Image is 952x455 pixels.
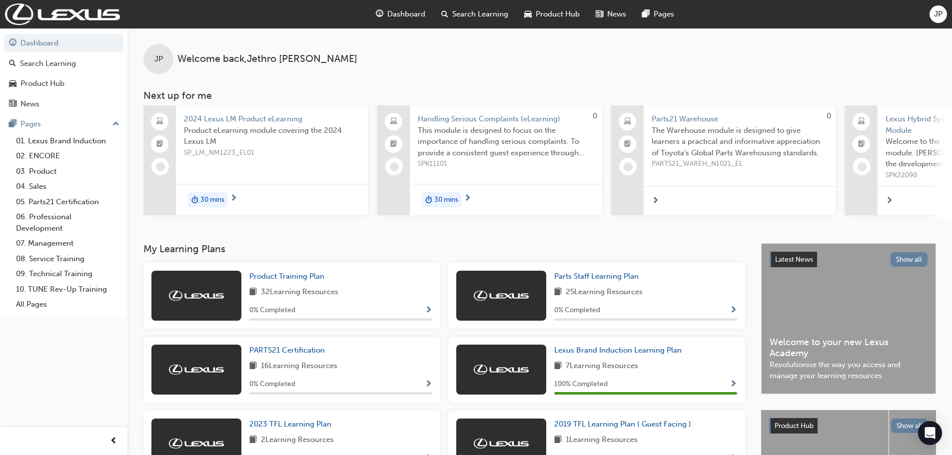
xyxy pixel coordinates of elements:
[4,95,123,113] a: News
[425,378,432,391] button: Show Progress
[377,105,602,215] a: 0Handling Serious Complaints (eLearning)This module is designed to focus on the importance of han...
[191,193,198,206] span: duration-icon
[770,359,928,382] span: Revolutionise the way you access and manage your learning resources.
[177,53,357,65] span: Welcome back , Jethro [PERSON_NAME]
[156,115,163,128] span: laptop-icon
[5,3,120,25] img: Trak
[554,345,686,356] a: Lexus Brand Induction Learning Plan
[249,286,257,299] span: book-icon
[652,158,828,170] span: PARTS21_WAREH_N1021_EL
[184,125,360,147] span: Product eLearning module covering the 2024 Lexus LM
[12,266,123,282] a: 09. Technical Training
[536,8,580,20] span: Product Hub
[425,193,432,206] span: duration-icon
[169,439,224,449] img: Trak
[9,39,16,48] span: guage-icon
[143,243,745,255] h3: My Learning Plans
[249,379,295,390] span: 0 % Completed
[390,115,397,128] span: laptop-icon
[464,194,471,203] span: next-icon
[4,74,123,93] a: Product Hub
[554,379,608,390] span: 100 % Completed
[769,418,928,434] a: Product HubShow all
[770,252,928,268] a: Latest NewsShow all
[20,98,39,110] div: News
[4,115,123,133] button: Pages
[554,420,691,429] span: 2019 TFL Learning Plan ( Guest Facing )
[425,304,432,317] button: Show Progress
[934,8,943,20] span: JP
[12,194,123,210] a: 05. Parts21 Certification
[452,8,508,20] span: Search Learning
[441,8,448,20] span: search-icon
[474,439,529,449] img: Trak
[566,434,638,447] span: 1 Learning Resources
[249,271,328,282] a: Product Training Plan
[775,255,813,264] span: Latest News
[730,306,737,315] span: Show Progress
[775,422,814,430] span: Product Hub
[12,282,123,297] a: 10. TUNE Rev-Up Training
[12,164,123,179] a: 03. Product
[634,4,682,24] a: pages-iconPages
[554,272,639,281] span: Parts Staff Learning Plan
[858,115,865,128] span: laptop-icon
[249,420,331,429] span: 2023 TFL Learning Plan
[433,4,516,24] a: search-iconSearch Learning
[12,297,123,312] a: All Pages
[20,58,76,69] div: Search Learning
[110,435,117,448] span: prev-icon
[127,90,952,101] h3: Next up for me
[230,194,237,203] span: next-icon
[418,158,594,170] span: SPK11101
[9,79,16,88] span: car-icon
[652,113,828,125] span: Parts21 Warehouse
[368,4,433,24] a: guage-iconDashboard
[169,365,224,375] img: Trak
[154,53,163,65] span: JP
[891,419,929,433] button: Show all
[858,138,865,151] span: booktick-icon
[9,59,16,68] span: search-icon
[200,194,224,206] span: 30 mins
[249,345,329,356] a: PARTS21 Certification
[184,113,360,125] span: 2024 Lexus LM Product eLearning
[596,8,603,20] span: news-icon
[156,138,163,151] span: booktick-icon
[387,8,425,20] span: Dashboard
[418,113,594,125] span: Handling Serious Complaints (eLearning)
[827,111,831,120] span: 0
[554,434,562,447] span: book-icon
[624,115,631,128] span: laptop-icon
[4,32,123,115] button: DashboardSearch LearningProduct HubNews
[624,162,633,171] span: learningRecordVerb_NONE-icon
[566,360,638,373] span: 7 Learning Resources
[730,380,737,389] span: Show Progress
[654,8,674,20] span: Pages
[20,118,41,130] div: Pages
[12,179,123,194] a: 04. Sales
[261,434,334,447] span: 2 Learning Resources
[554,360,562,373] span: book-icon
[12,209,123,236] a: 06. Professional Development
[611,105,836,215] a: 0Parts21 WarehouseThe Warehouse module is designed to give learners a practical and informative a...
[249,434,257,447] span: book-icon
[12,236,123,251] a: 07. Management
[554,305,600,316] span: 0 % Completed
[554,271,643,282] a: Parts Staff Learning Plan
[184,147,360,159] span: SP_LM_NM1223_EL01
[642,8,650,20] span: pages-icon
[376,8,383,20] span: guage-icon
[261,286,338,299] span: 32 Learning Resources
[554,419,695,430] a: 2019 TFL Learning Plan ( Guest Facing )
[390,138,397,151] span: booktick-icon
[261,360,337,373] span: 16 Learning Resources
[9,100,16,109] span: news-icon
[624,138,631,151] span: booktick-icon
[112,118,119,131] span: up-icon
[12,148,123,164] a: 02. ENCORE
[474,365,529,375] img: Trak
[730,304,737,317] button: Show Progress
